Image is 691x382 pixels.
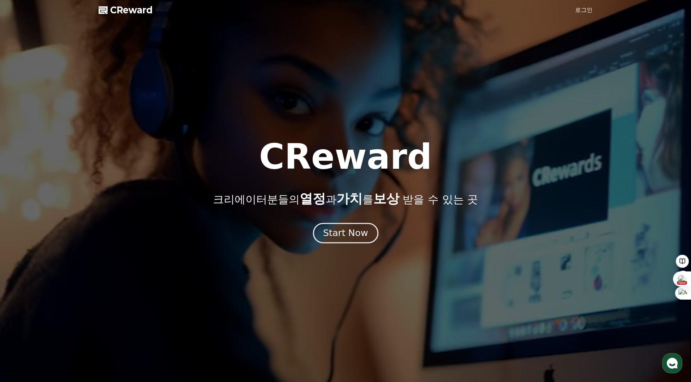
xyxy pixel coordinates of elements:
span: 보상 [373,191,399,206]
a: 설정 [93,229,139,247]
a: CReward [99,4,153,16]
span: 열정 [300,191,326,206]
a: 홈 [2,229,48,247]
span: 가치 [336,191,362,206]
a: 대화 [48,229,93,247]
span: 홈 [23,240,27,246]
span: 대화 [66,240,75,246]
a: Start Now [314,231,377,237]
button: Start Now [313,223,378,243]
h1: CReward [259,140,432,174]
span: 설정 [112,240,120,246]
span: CReward [110,4,153,16]
p: 크리에이터분들의 과 를 받을 수 있는 곳 [213,192,478,206]
a: 로그인 [575,6,592,14]
div: Start Now [323,227,368,239]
